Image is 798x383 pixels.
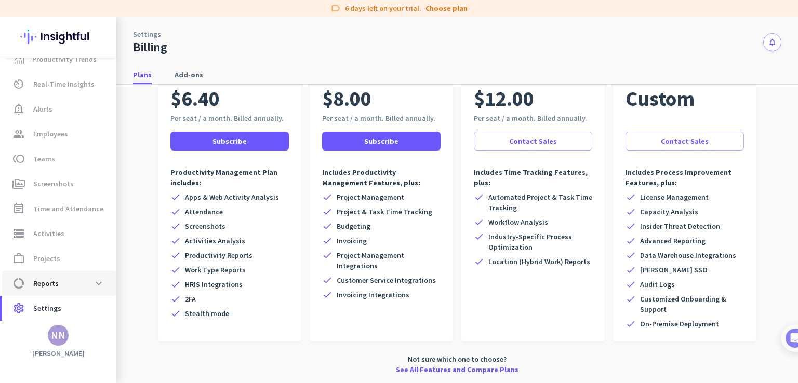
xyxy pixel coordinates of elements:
[33,302,61,314] span: Settings
[2,146,116,171] a: tollTeams
[337,221,370,231] span: Budgeting
[182,4,201,23] div: Close
[170,294,181,304] i: check
[2,171,116,196] a: perm_mediaScreenshots
[12,153,25,165] i: toll
[408,354,507,364] span: Not sure which one to choose?
[52,310,104,352] button: Messages
[640,207,698,217] span: Capacity Analysis
[661,136,709,146] span: Contact Sales
[104,310,156,352] button: Help
[12,103,25,115] i: notification_important
[337,192,404,202] span: Project Management
[337,207,432,217] span: Project & Task Time Tracking
[626,236,636,246] i: check
[133,70,152,80] span: Plans
[15,54,24,64] img: menu-item
[474,192,484,202] i: check
[12,277,25,290] i: data_usage
[626,192,636,202] i: check
[33,202,103,215] span: Time and Attendance
[33,103,52,115] span: Alerts
[337,290,409,300] span: Invoicing Integrations
[640,294,744,314] span: Customized Onboarding & Support
[185,265,246,275] span: Work Type Reports
[337,275,436,285] span: Customer Service Integrations
[170,84,220,113] span: $6.40
[626,84,695,113] span: Custom
[185,308,229,319] span: Stealth mode
[626,319,636,329] i: check
[10,136,37,147] p: 4 steps
[212,136,247,146] span: Subscribe
[474,217,484,227] i: check
[474,167,592,188] p: Includes Time Tracking Features, plus:
[330,3,341,13] i: label
[488,192,592,213] span: Automated Project & Task Time Tracking
[185,236,245,246] span: Activities Analysis
[33,277,59,290] span: Reports
[122,336,138,344] span: Help
[12,177,25,190] i: perm_media
[170,236,181,246] i: check
[170,250,181,261] i: check
[626,294,636,304] i: check
[322,207,332,217] i: check
[364,136,398,146] span: Subscribe
[15,40,193,77] div: 🎊 Welcome to Insightful! 🎊
[763,33,781,51] button: notifications
[2,246,116,271] a: work_outlineProjects
[170,167,289,188] p: Productivity Management Plan includes:
[33,227,64,240] span: Activities
[185,207,223,217] span: Attendance
[322,167,441,188] p: Includes Productivity Management Features, plus:
[322,290,332,300] i: check
[89,274,108,293] button: expand_more
[640,319,719,329] span: On-Premise Deployment
[322,84,371,113] span: $8.00
[12,202,25,215] i: event_note
[185,250,252,261] span: Productivity Reports
[640,265,708,275] span: [PERSON_NAME] SSO
[322,250,332,261] i: check
[133,29,161,39] a: Settings
[170,113,289,124] div: Per seat / a month. Billed annually.
[640,250,736,261] span: Data Warehouse Integrations
[626,132,744,151] button: Contact Sales
[175,70,203,80] span: Add-ons
[132,136,197,147] p: About 10 minutes
[474,256,484,267] i: check
[396,364,518,375] a: See All Features and Compare Plans
[12,128,25,140] i: group
[626,265,636,275] i: check
[337,250,441,271] span: Project Management Integrations
[2,296,116,321] a: settingsSettings
[640,192,709,202] span: License Management
[474,113,592,124] div: Per seat / a month. Billed annually.
[40,181,176,191] div: Add employees
[12,78,25,90] i: av_timer
[322,192,332,202] i: check
[626,250,636,261] i: check
[156,310,208,352] button: Tasks
[170,221,181,231] i: check
[2,47,116,72] a: menu-itemProductivity Trends
[60,336,96,344] span: Messages
[322,113,441,124] div: Per seat / a month. Billed annually.
[19,177,189,194] div: 1Add employees
[322,221,332,231] i: check
[33,252,60,265] span: Projects
[2,221,116,246] a: storageActivities
[40,250,140,270] button: Add your employees
[40,299,176,320] div: Initial tracking settings and how to edit them
[51,330,65,340] div: NN
[626,207,636,217] i: check
[2,97,116,121] a: notification_importantAlerts
[37,108,54,125] img: Profile image for Tamara
[626,167,744,188] p: Includes Process Improvement Features, plus:
[337,236,367,246] span: Invoicing
[640,221,720,231] span: Insider Threat Detection
[185,294,196,304] span: 2FA
[640,279,675,290] span: Audit Logs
